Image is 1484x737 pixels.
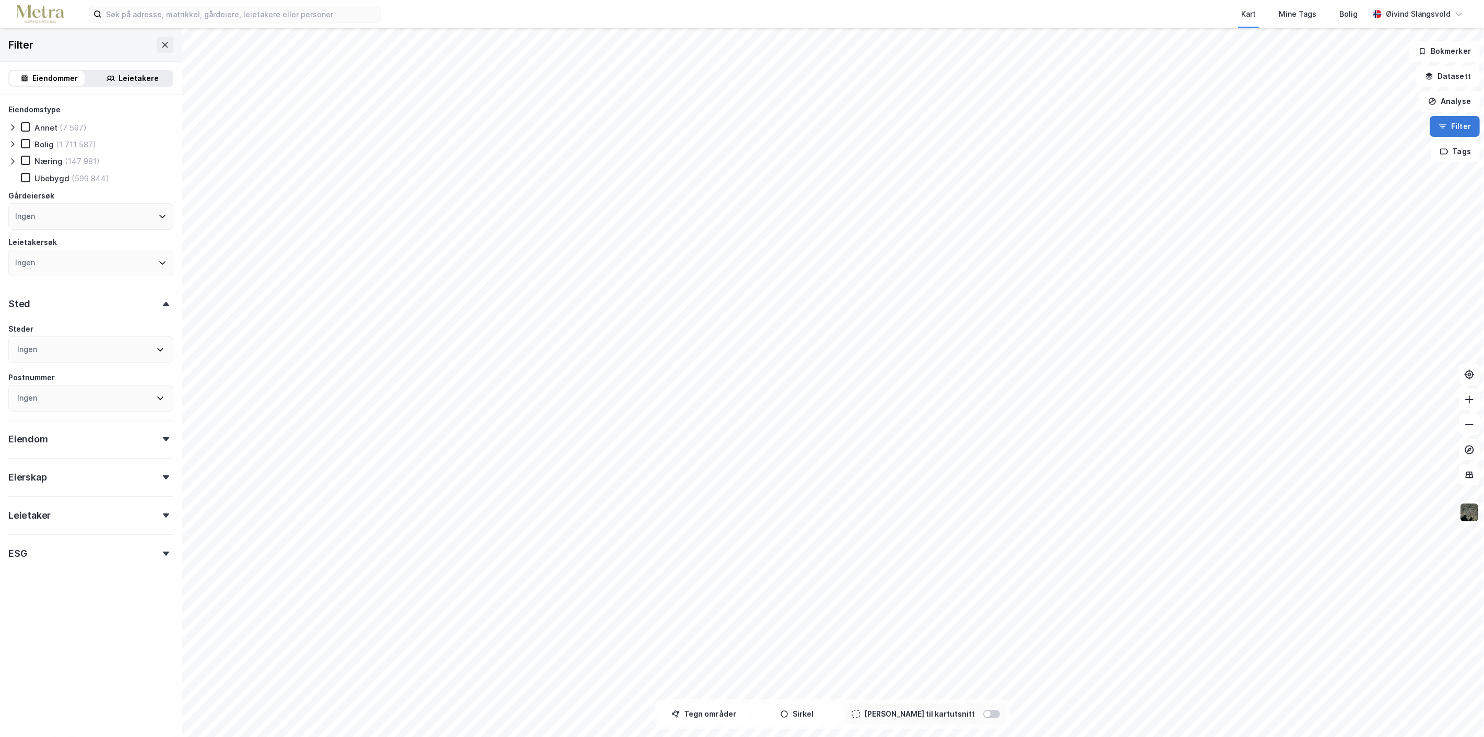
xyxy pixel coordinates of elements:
[8,103,61,116] div: Eiendomstype
[8,471,46,484] div: Eierskap
[17,5,64,24] img: metra-logo.256734c3b2bbffee19d4.png
[34,156,63,166] div: Næring
[15,256,35,269] div: Ingen
[1430,116,1480,137] button: Filter
[17,392,37,404] div: Ingen
[56,139,96,149] div: (1 711 587)
[1432,687,1484,737] div: Kontrollprogram for chat
[102,6,381,22] input: Søk på adresse, matrikkel, gårdeiere, leietakere eller personer
[864,708,975,720] div: [PERSON_NAME] til kartutsnitt
[1416,66,1480,87] button: Datasett
[1279,8,1316,20] div: Mine Tags
[8,37,33,53] div: Filter
[1241,8,1256,20] div: Kart
[8,236,57,249] div: Leietakersøk
[1419,91,1480,112] button: Analyse
[34,139,54,149] div: Bolig
[659,704,748,724] button: Tegn områder
[8,323,33,335] div: Steder
[60,123,87,133] div: (7 597)
[33,72,78,85] div: Eiendommer
[72,173,109,183] div: (599 844)
[1339,8,1358,20] div: Bolig
[34,123,57,133] div: Annet
[8,547,27,560] div: ESG
[8,509,51,522] div: Leietaker
[1409,41,1480,62] button: Bokmerker
[8,433,48,446] div: Eiendom
[1459,502,1479,522] img: 9k=
[34,173,69,183] div: Ubebygd
[119,72,159,85] div: Leietakere
[1431,141,1480,162] button: Tags
[752,704,841,724] button: Sirkel
[17,343,37,356] div: Ingen
[65,156,100,166] div: (147 981)
[8,371,55,384] div: Postnummer
[1432,687,1484,737] iframe: Chat Widget
[1386,8,1451,20] div: Øivind Slangsvold
[8,190,54,202] div: Gårdeiersøk
[8,298,30,310] div: Sted
[15,210,35,223] div: Ingen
